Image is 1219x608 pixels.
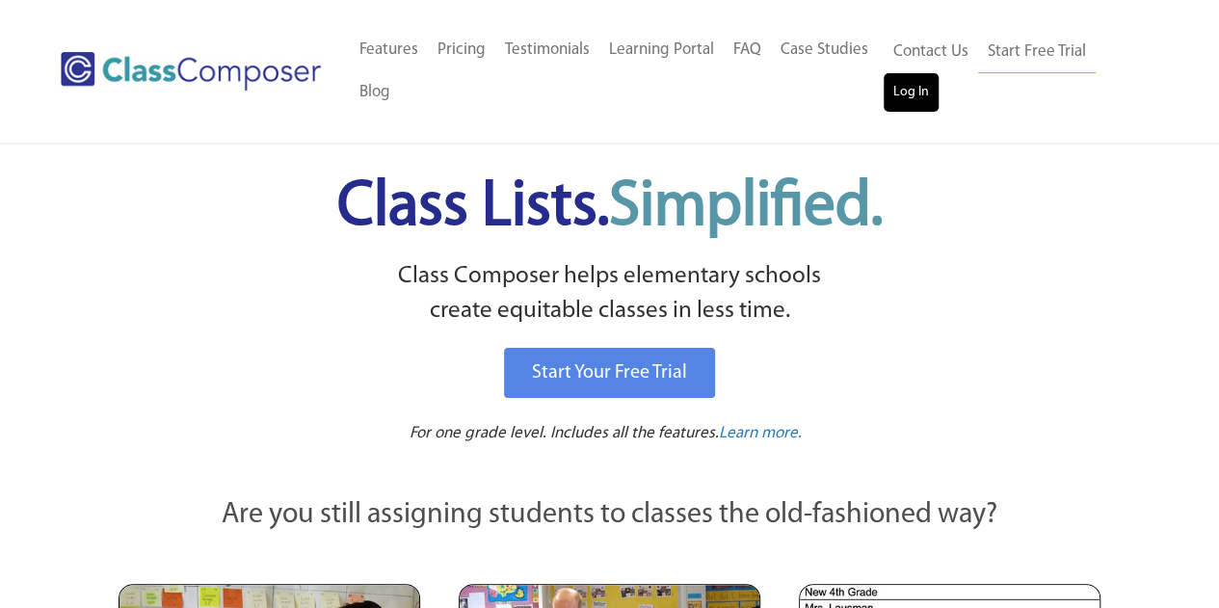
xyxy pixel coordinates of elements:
nav: Header Menu [884,31,1144,112]
a: Start Your Free Trial [504,348,715,398]
span: Learn more. [719,425,802,441]
a: Testimonials [495,29,599,71]
span: For one grade level. Includes all the features. [410,425,719,441]
a: Features [350,29,428,71]
a: FAQ [724,29,771,71]
span: Start Your Free Trial [532,363,687,383]
a: Learning Portal [599,29,724,71]
a: Log In [884,73,939,112]
a: Contact Us [884,31,978,73]
a: Case Studies [771,29,878,71]
a: Start Free Trial [978,31,1096,74]
span: Class Lists. [337,176,883,239]
img: Class Composer [61,52,321,91]
a: Pricing [428,29,495,71]
p: Are you still assigning students to classes the old-fashioned way? [119,494,1101,537]
a: Learn more. [719,422,802,446]
nav: Header Menu [350,29,884,114]
span: Simplified. [609,176,883,239]
a: Blog [350,71,400,114]
p: Class Composer helps elementary schools create equitable classes in less time. [116,259,1104,330]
